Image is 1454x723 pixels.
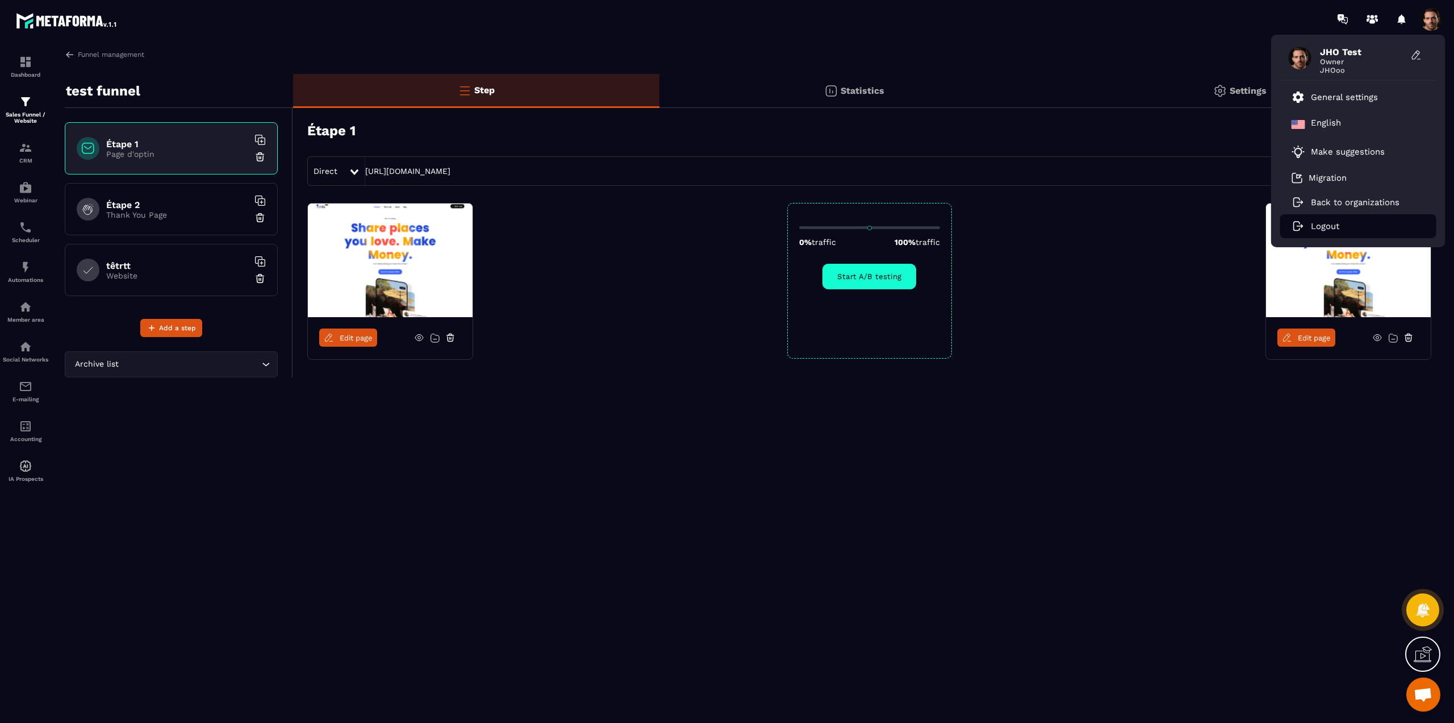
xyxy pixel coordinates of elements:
p: Sales Funnel / Website [3,111,48,124]
img: automations [19,300,32,314]
a: Edit page [1277,329,1335,347]
span: Archive list [72,358,121,371]
p: 100% [895,238,940,247]
p: Accounting [3,436,48,442]
span: traffic [812,238,836,247]
span: Owner [1320,57,1405,66]
img: trash [254,212,266,223]
span: JHOoo [1320,66,1405,74]
img: email [19,380,32,393]
img: formation [19,95,32,109]
input: Search for option [121,358,259,371]
a: [URL][DOMAIN_NAME] [365,167,450,176]
p: IA Prospects [3,476,48,482]
p: test funnel [66,80,140,102]
img: trash [254,151,266,163]
img: formation [19,55,32,69]
p: Statistics [841,85,884,96]
span: Direct [314,167,337,176]
img: automations [19,459,32,473]
a: schedulerschedulerScheduler [3,212,48,252]
p: Dashboard [3,72,48,78]
img: automations [19,181,32,194]
div: Search for option [65,351,278,377]
span: Edit page [1298,334,1331,342]
a: Funnel management [65,49,144,60]
p: Website [106,271,248,280]
p: Back to organizations [1311,197,1399,207]
span: Add a step [159,322,196,334]
p: Thank You Page [106,210,248,219]
p: Social Networks [3,356,48,363]
p: Automations [3,277,48,283]
span: traffic [916,238,940,247]
p: Page d'optin [106,149,248,159]
img: stats.20deebd0.svg [824,84,838,98]
img: accountant [19,419,32,433]
h6: têtrtt [106,260,248,271]
button: Add a step [140,319,202,337]
a: Make suggestions [1292,145,1411,159]
img: scheduler [19,221,32,234]
p: Scheduler [3,237,48,243]
a: Migration [1292,172,1347,184]
h3: Étape 1 [307,123,356,139]
p: Migration [1309,173,1347,183]
img: social-network [19,340,32,354]
p: 0% [799,238,836,247]
a: automationsautomationsMember area [3,292,48,331]
img: image [308,203,473,317]
p: English [1311,118,1341,131]
h6: Étape 1 [106,139,248,149]
p: Webinar [3,197,48,203]
p: Logout [1311,221,1339,231]
a: Edit page [319,329,377,347]
a: emailemailE-mailing [3,371,48,411]
p: Member area [3,317,48,323]
img: arrow [65,49,75,60]
img: logo [16,10,118,31]
p: Make suggestions [1311,147,1385,157]
img: automations [19,260,32,274]
a: Back to organizations [1292,197,1399,207]
img: image [1266,203,1431,317]
a: formationformationSales Funnel / Website [3,86,48,132]
img: bars-o.4a397970.svg [458,84,471,97]
p: E-mailing [3,396,48,402]
a: General settings [1292,90,1378,104]
a: automationsautomationsWebinar [3,172,48,212]
p: Settings [1230,85,1267,96]
a: formationformationDashboard [3,47,48,86]
a: social-networksocial-networkSocial Networks [3,331,48,371]
a: formationformationCRM [3,132,48,172]
a: automationsautomationsAutomations [3,252,48,292]
img: formation [19,141,32,155]
span: Edit page [340,334,373,342]
span: JHO Test [1320,47,1405,57]
button: Start A/B testing [822,264,916,289]
a: Mở cuộc trò chuyện [1406,678,1440,712]
p: General settings [1311,92,1378,102]
p: CRM [3,157,48,164]
img: trash [254,273,266,284]
h6: Étape 2 [106,200,248,210]
p: Step [474,85,495,95]
img: setting-gr.5f69749f.svg [1213,84,1227,98]
a: accountantaccountantAccounting [3,411,48,451]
